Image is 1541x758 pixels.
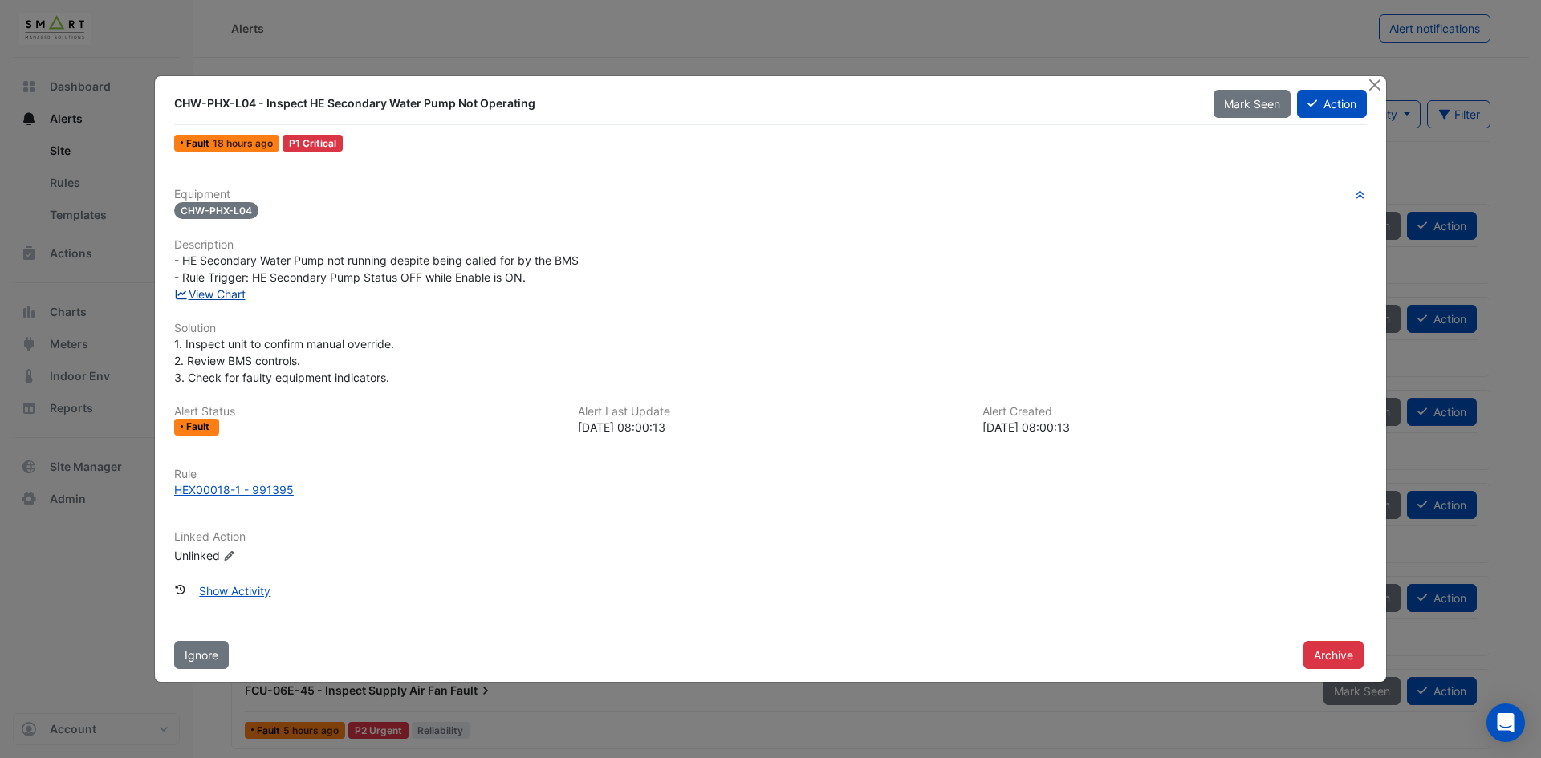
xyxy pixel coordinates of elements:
div: Open Intercom Messenger [1486,703,1525,742]
span: 1. Inspect unit to confirm manual override. 2. Review BMS controls. 3. Check for faulty equipment... [174,337,394,384]
a: View Chart [174,287,246,301]
h6: Rule [174,468,1367,481]
fa-icon: Edit Linked Action [223,549,235,561]
h6: Alert Status [174,405,559,419]
div: HEX00018-1 - 991395 [174,481,294,498]
span: Tue 19-Aug-2025 15:00 PST [213,137,273,149]
button: Action [1297,90,1367,118]
h6: Equipment [174,188,1367,201]
span: Fault [186,422,213,432]
h6: Description [174,238,1367,252]
span: Fault [186,139,213,148]
h6: Alert Last Update [578,405,962,419]
span: CHW-PHX-L04 [174,202,258,219]
button: Archive [1303,641,1364,669]
h6: Solution [174,322,1367,335]
span: - HE Secondary Water Pump not running despite being called for by the BMS - Rule Trigger: HE Seco... [174,253,579,284]
h6: Linked Action [174,530,1367,544]
span: Mark Seen [1224,97,1280,111]
span: Ignore [185,648,218,662]
div: [DATE] 08:00:13 [578,419,962,436]
div: CHW-PHX-L04 - Inspect HE Secondary Water Pump Not Operating [174,95,1194,111]
div: P1 Critical [283,135,343,152]
h6: Alert Created [982,405,1367,419]
button: Ignore [174,641,229,669]
div: Unlinked [174,546,367,563]
button: Mark Seen [1214,90,1291,118]
div: [DATE] 08:00:13 [982,419,1367,436]
a: HEX00018-1 - 991395 [174,481,1367,498]
button: Close [1366,76,1383,93]
button: Show Activity [189,577,281,605]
